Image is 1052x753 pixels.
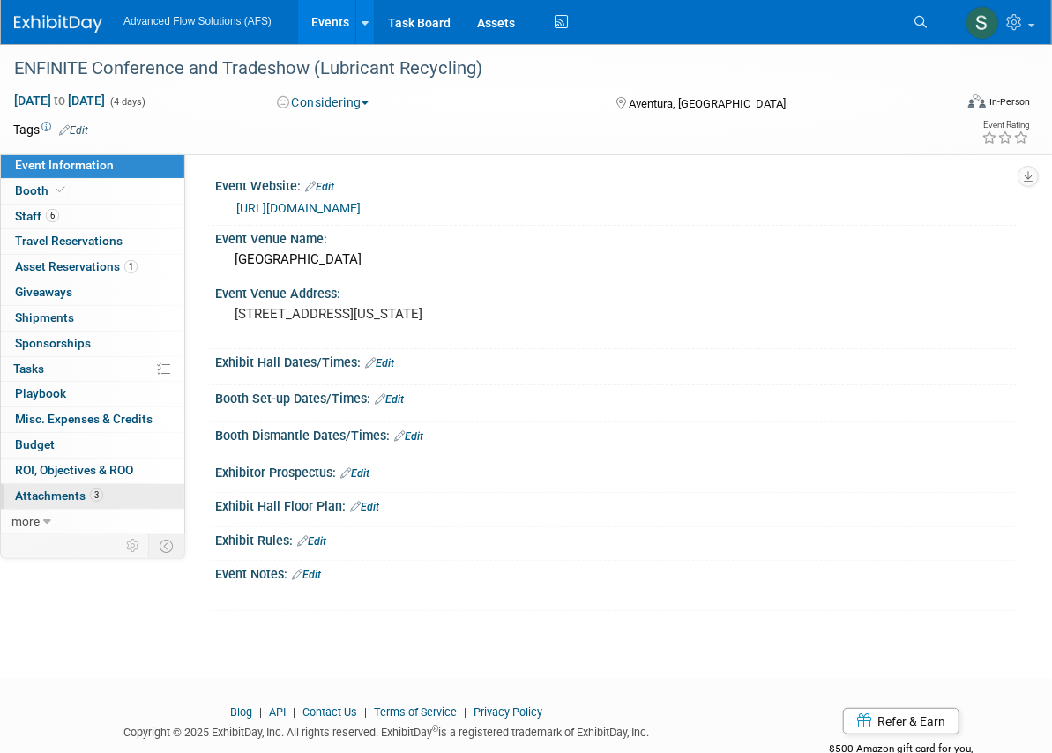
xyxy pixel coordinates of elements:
td: Personalize Event Tab Strip [118,534,149,557]
span: more [11,514,40,528]
span: | [288,705,300,719]
span: Staff [15,209,59,223]
div: ENFINITE Conference and Tradeshow (Lubricant Recycling) [8,53,931,85]
div: Copyright © 2025 ExhibitDay, Inc. All rights reserved. ExhibitDay is a registered trademark of Ex... [13,720,759,741]
div: Exhibitor Prospectus: [215,459,1017,482]
span: Travel Reservations [15,234,123,248]
a: more [1,510,184,534]
span: Giveaways [15,285,72,299]
div: Event Venue Name: [215,226,1017,248]
a: Edit [305,181,334,193]
button: Considering [271,93,376,111]
span: [DATE] [DATE] [13,93,106,108]
a: Playbook [1,382,184,406]
div: Booth Dismantle Dates/Times: [215,422,1017,445]
a: Budget [1,433,184,458]
div: Event Notes: [215,561,1017,584]
a: Event Information [1,153,184,178]
span: Advanced Flow Solutions (AFS) [123,15,272,27]
a: Refer & Earn [843,708,959,734]
div: In-Person [989,95,1030,108]
span: Asset Reservations [15,259,138,273]
span: | [459,705,471,719]
a: Edit [375,393,404,406]
a: Edit [292,569,321,581]
a: Blog [230,705,252,719]
img: Format-Inperson.png [968,94,986,108]
a: Asset Reservations1 [1,255,184,280]
a: Edit [365,357,394,369]
i: Booth reservation complete [56,185,65,195]
span: Playbook [15,386,66,400]
a: Booth [1,179,184,204]
span: | [255,705,266,719]
span: 6 [46,209,59,222]
a: Tasks [1,357,184,382]
span: Misc. Expenses & Credits [15,412,153,426]
div: Booth Set-up Dates/Times: [215,385,1017,408]
a: Sponsorships [1,332,184,356]
img: Steve McAnally [966,6,999,40]
a: Edit [350,501,379,513]
img: ExhibitDay [14,15,102,33]
div: Exhibit Hall Floor Plan: [215,493,1017,516]
span: to [51,93,68,108]
span: Tasks [13,362,44,376]
td: Toggle Event Tabs [149,534,185,557]
a: Misc. Expenses & Credits [1,407,184,432]
span: | [360,705,371,719]
td: Tags [13,121,88,138]
pre: [STREET_ADDRESS][US_STATE] [235,306,530,322]
a: Edit [59,124,88,137]
span: Shipments [15,310,74,324]
a: Giveaways [1,280,184,305]
a: [URL][DOMAIN_NAME] [236,201,361,215]
div: [GEOGRAPHIC_DATA] [228,246,1004,273]
sup: ® [432,724,438,734]
a: Terms of Service [374,705,457,719]
a: Travel Reservations [1,229,184,254]
a: Shipments [1,306,184,331]
span: Aventura, [GEOGRAPHIC_DATA] [629,97,786,110]
a: Attachments3 [1,484,184,509]
a: Contact Us [302,705,357,719]
span: Booth [15,183,69,198]
div: Event Website: [215,173,1017,196]
div: Event Rating [981,121,1029,130]
span: ROI, Objectives & ROO [15,463,133,477]
a: API [269,705,286,719]
span: Event Information [15,158,114,172]
a: Privacy Policy [474,705,542,719]
span: 3 [90,488,103,502]
span: Sponsorships [15,336,91,350]
span: (4 days) [108,96,145,108]
a: Edit [297,535,326,548]
div: Event Format [871,92,1030,118]
a: ROI, Objectives & ROO [1,459,184,483]
div: Exhibit Rules: [215,527,1017,550]
span: 1 [124,260,138,273]
a: Edit [340,467,369,480]
span: Budget [15,437,55,451]
a: Edit [394,430,423,443]
div: Exhibit Hall Dates/Times: [215,349,1017,372]
span: Attachments [15,488,103,503]
a: Staff6 [1,205,184,229]
div: Event Venue Address: [215,280,1017,302]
